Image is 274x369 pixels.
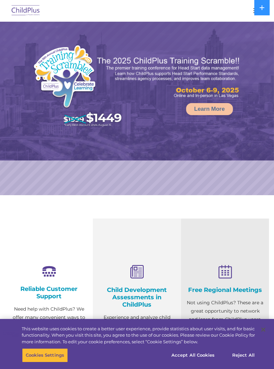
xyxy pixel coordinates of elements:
h4: Reliable Customer Support [10,285,88,300]
img: ChildPlus by Procare Solutions [10,3,41,19]
p: Experience and analyze child assessments and Head Start data management in one system with zero c... [98,313,176,363]
button: Close [256,322,271,337]
button: Accept All Cookies [168,348,218,362]
p: Not using ChildPlus? These are a great opportunity to network and learn from ChildPlus users. Fin... [186,299,264,340]
h4: Child Development Assessments in ChildPlus [98,286,176,308]
button: Cookies Settings [22,348,68,362]
p: Need help with ChildPlus? We offer many convenient ways to contact our amazing Customer Support r... [10,305,88,363]
h4: Free Regional Meetings [186,286,264,294]
div: This website uses cookies to create a better user experience, provide statistics about user visit... [22,326,255,345]
a: Learn More [186,103,233,115]
button: Reject All [223,348,264,362]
